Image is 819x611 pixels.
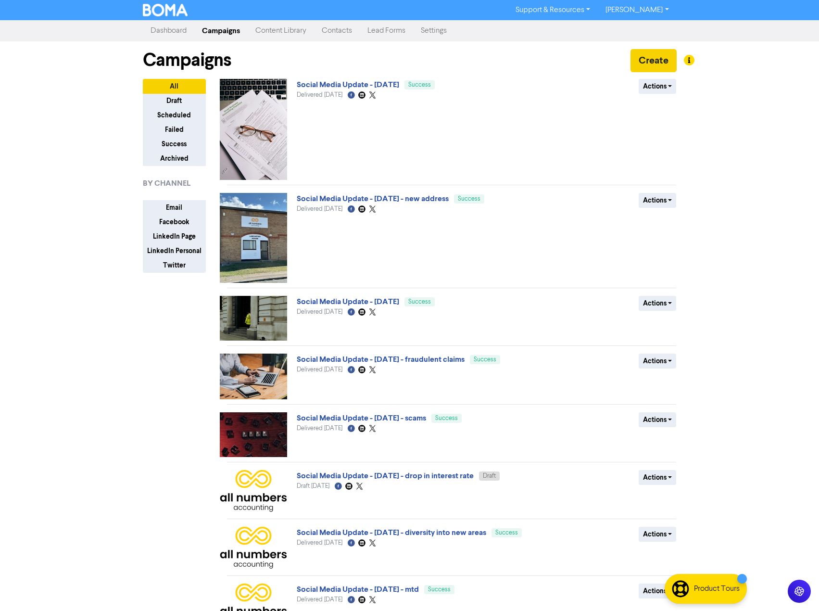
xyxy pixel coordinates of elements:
[220,527,287,571] img: image_1739200266198.png
[297,597,342,603] span: Delivered [DATE]
[143,49,231,71] h1: Campaigns
[297,425,342,432] span: Delivered [DATE]
[143,229,206,244] button: LinkedIn Page
[143,215,206,229] button: Facebook
[360,21,413,40] a: Lead Forms
[639,296,677,311] button: Actions
[248,21,314,40] a: Content Library
[314,21,360,40] a: Contacts
[474,356,496,363] span: Success
[220,470,287,514] img: image_1740565864045.png
[220,79,287,180] img: image_1754908049765.jpg
[143,79,206,94] button: All
[428,586,451,593] span: Success
[143,21,194,40] a: Dashboard
[297,540,342,546] span: Delivered [DATE]
[297,297,399,306] a: Social Media Update - [DATE]
[297,206,342,212] span: Delivered [DATE]
[143,93,206,108] button: Draft
[143,258,206,273] button: Twitter
[413,21,454,40] a: Settings
[220,354,287,399] img: image_1751373307270.jpg
[297,471,474,481] a: Social Media Update - [DATE] - drop in interest rate
[143,4,188,16] img: BOMA Logo
[483,473,496,479] span: Draft
[297,194,449,204] a: Social Media Update - [DATE] - new address
[639,527,677,542] button: Actions
[458,196,480,202] span: Success
[639,79,677,94] button: Actions
[297,80,399,89] a: Social Media Update - [DATE]
[297,367,342,373] span: Delivered [DATE]
[495,530,518,536] span: Success
[630,49,677,72] button: Create
[297,92,342,98] span: Delivered [DATE]
[297,528,486,537] a: Social Media Update - [DATE] - diversity into new areas
[408,299,431,305] span: Success
[297,413,426,423] a: Social Media Update - [DATE] - scams
[143,137,206,152] button: Success
[297,355,465,364] a: Social Media Update - [DATE] - fraudulent claims
[194,21,248,40] a: Campaigns
[143,243,206,258] button: LinkedIn Personal
[639,354,677,369] button: Actions
[143,200,206,215] button: Email
[297,309,342,315] span: Delivered [DATE]
[143,178,190,189] span: BY CHANNEL
[220,412,287,457] img: image_1750230626029.jpg
[408,82,431,88] span: Success
[639,584,677,598] button: Actions
[220,296,287,341] img: image_1754046610231.jpg
[639,412,677,427] button: Actions
[143,151,206,166] button: Archived
[297,483,329,489] span: Draft [DATE]
[297,585,419,594] a: Social Media Update - [DATE] - mtd
[143,108,206,123] button: Scheduled
[639,193,677,208] button: Actions
[508,2,598,18] a: Support & Resources
[220,193,287,283] img: image_1754403359404.jpg
[639,470,677,485] button: Actions
[698,507,819,611] iframe: Chat Widget
[598,2,676,18] a: [PERSON_NAME]
[435,415,458,421] span: Success
[143,122,206,137] button: Failed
